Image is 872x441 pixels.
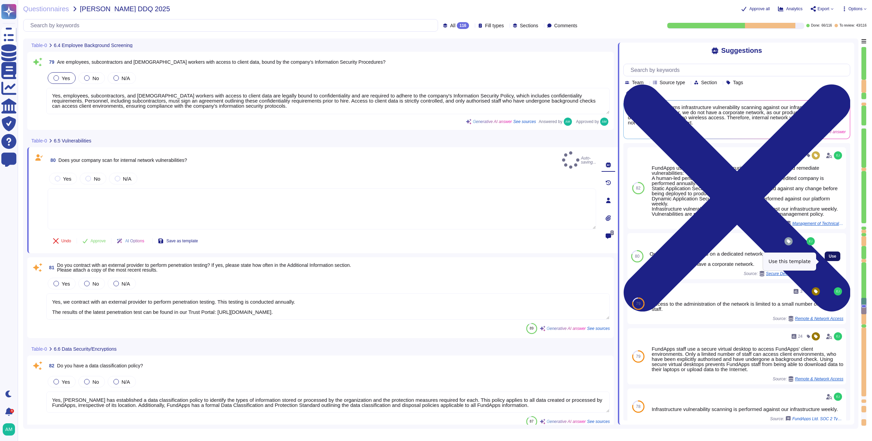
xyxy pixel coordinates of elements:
[31,43,47,48] span: Table-0
[450,23,455,28] span: All
[547,326,586,331] span: Generative AI answer
[57,363,143,368] span: Do you have a data classification policy?
[807,237,815,245] img: user
[46,293,610,320] textarea: Yes, we contract with an external provider to perform penetration testing. This testing is conduc...
[62,281,70,287] span: Yes
[3,423,15,436] img: user
[485,23,504,28] span: Fill types
[48,234,77,248] button: Undo
[564,118,572,126] img: user
[763,253,816,271] div: Use this template
[122,379,130,385] span: N/A
[839,24,855,27] span: To review:
[48,158,56,163] span: 80
[778,6,803,12] button: Analytics
[46,363,54,368] span: 82
[457,22,469,29] div: 116
[61,239,71,243] span: Undo
[587,420,610,424] span: See sources
[54,347,116,351] span: 6.6 Data Security/Encryptions
[1,422,20,437] button: user
[636,354,640,359] span: 79
[856,24,867,27] span: 43 / 116
[652,346,843,372] div: FundApps staff use a secure virtual desktop to access FundApps' client environments. Only a limit...
[825,252,840,261] button: Use
[166,239,198,243] span: Save as template
[91,239,106,243] span: Approve
[530,326,533,330] span: 89
[46,265,54,270] span: 81
[547,420,586,424] span: Generative AI answer
[741,6,770,12] button: Approve all
[795,377,843,381] span: Remote & Network Access
[834,151,842,159] img: user
[92,75,99,81] span: No
[636,302,640,306] span: 79
[513,120,536,124] span: See sources
[31,138,47,143] span: Table-0
[23,5,69,12] span: Questionnaires
[62,379,70,385] span: Yes
[822,24,832,27] span: 66 / 116
[834,393,842,401] img: user
[834,287,842,295] img: user
[635,254,639,258] span: 80
[153,234,203,248] button: Save as template
[773,376,843,382] span: Source:
[848,7,862,11] span: Options
[811,24,820,27] span: Done:
[94,176,100,182] span: No
[770,416,843,422] span: Source:
[31,347,47,351] span: Table-0
[46,392,610,413] textarea: Yes, [PERSON_NAME] has established a data classification policy to identify the types of informat...
[46,60,54,64] span: 79
[600,118,608,126] img: user
[562,151,596,169] span: Auto-saving...
[610,230,614,235] span: 0
[59,157,187,163] span: Does your company scan for internal network vulnerabilities?
[57,59,386,65] span: Are employees, subcontractors and [DEMOGRAPHIC_DATA] workers with access to client data, bound by...
[63,176,71,182] span: Yes
[54,138,91,143] span: 6.5 Vulnerabilities
[92,281,99,287] span: No
[10,409,14,413] div: 5
[473,120,512,124] span: Generative AI answer
[57,262,351,273] span: Do you contract with an external provider to perform penetration testing? If yes, please state ho...
[46,88,610,114] textarea: Yes, employees, subcontractors, and [DEMOGRAPHIC_DATA] workers with access to client data are leg...
[834,332,842,340] img: user
[125,239,144,243] span: AI Options
[636,405,640,409] span: 78
[829,254,836,258] span: Use
[122,75,130,81] span: N/A
[554,23,577,28] span: Comments
[587,326,610,331] span: See sources
[123,176,131,182] span: N/A
[652,407,843,412] div: Infrastructure vulnerability scanning is performed against our infrastructure weekly.
[786,7,803,11] span: Analytics
[749,7,770,11] span: Approve all
[817,7,829,11] span: Export
[792,417,843,421] span: FundApps Ltd. SOC 2 Type 2.pdf
[530,420,533,423] span: 87
[27,19,438,31] input: Search by keywords
[54,43,133,48] span: 6.4 Employee Background Screening
[62,75,70,81] span: Yes
[576,120,599,124] span: Approved by
[122,281,130,287] span: N/A
[520,23,538,28] span: Sections
[636,186,640,190] span: 82
[80,5,170,12] span: [PERSON_NAME] DDQ 2025
[77,234,111,248] button: Approve
[539,120,562,124] span: Answered by
[627,64,850,76] input: Search by keywords
[92,379,99,385] span: No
